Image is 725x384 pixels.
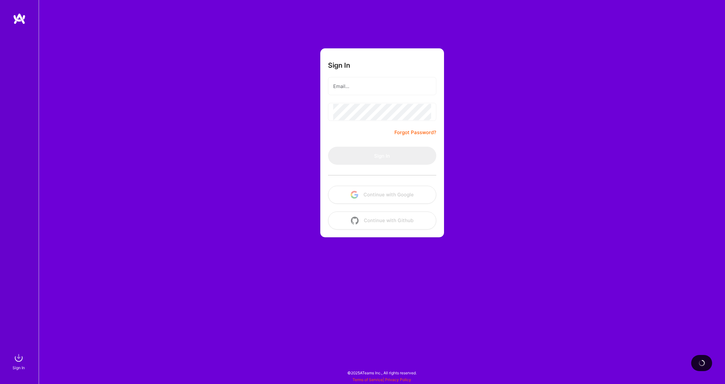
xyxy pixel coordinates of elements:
a: Forgot Password? [394,129,436,136]
img: sign in [12,351,25,364]
img: icon [351,191,358,199]
div: © 2025 ATeams Inc., All rights reserved. [39,365,725,381]
img: logo [13,13,26,25]
input: Email... [333,78,431,94]
h3: Sign In [328,61,350,69]
a: sign inSign In [14,351,25,371]
div: Sign In [13,364,25,371]
a: Privacy Policy [385,377,411,382]
span: | [353,377,411,382]
a: Terms of Service [353,377,383,382]
img: loading [699,360,705,366]
img: icon [351,217,359,224]
button: Sign In [328,147,436,165]
button: Continue with Google [328,186,436,204]
button: Continue with Github [328,212,436,230]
